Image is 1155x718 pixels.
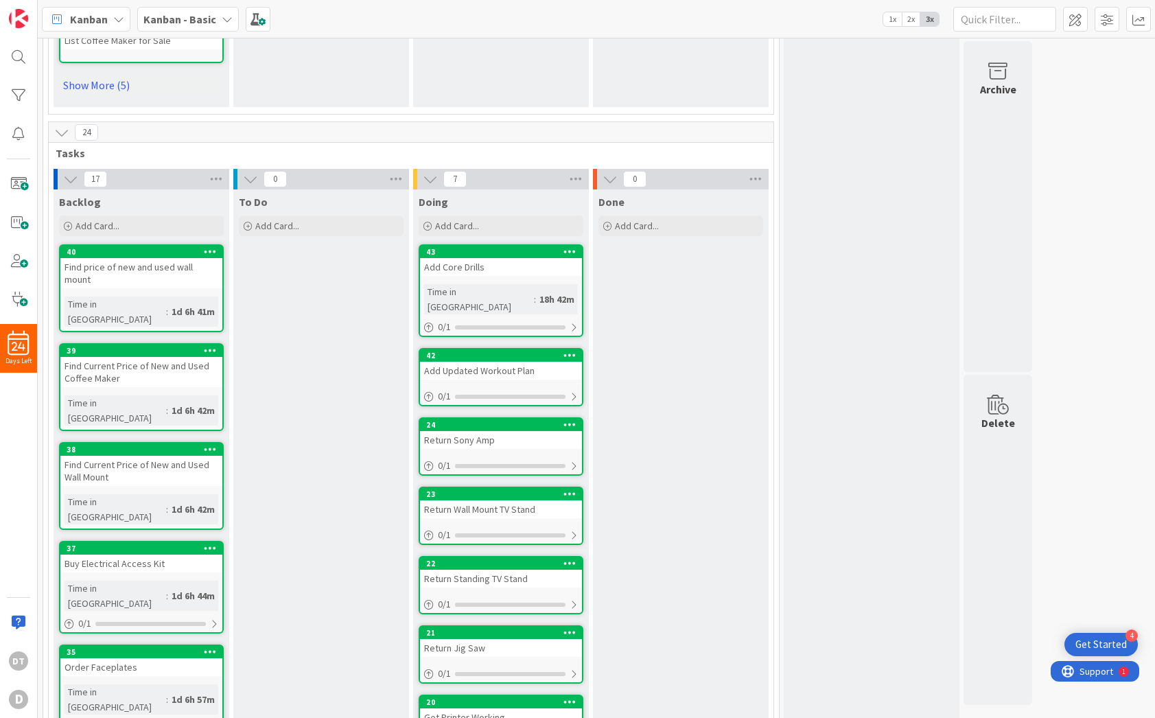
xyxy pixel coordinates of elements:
[166,403,168,418] span: :
[29,2,62,19] span: Support
[420,570,582,588] div: Return Standing TV Stand
[168,692,218,707] div: 1d 6h 57m
[426,351,582,360] div: 42
[60,658,222,676] div: Order Faceplates
[420,419,582,431] div: 24
[419,625,583,684] a: 21Return Jig Saw0/1
[67,346,222,356] div: 39
[920,12,939,26] span: 3x
[75,124,98,141] span: 24
[435,220,479,232] span: Add Card...
[420,557,582,570] div: 22
[65,494,166,524] div: Time in [GEOGRAPHIC_DATA]
[60,443,222,486] div: 38Find Current Price of New and Used Wall Mount
[166,692,168,707] span: :
[420,419,582,449] div: 24Return Sony Amp
[168,502,218,517] div: 1d 6h 42m
[420,557,582,588] div: 22Return Standing TV Stand
[438,528,451,542] span: 0 / 1
[65,684,166,715] div: Time in [GEOGRAPHIC_DATA]
[239,195,268,209] span: To Do
[438,459,451,473] span: 0 / 1
[980,81,1016,97] div: Archive
[75,220,119,232] span: Add Card...
[59,74,224,96] a: Show More (5)
[1075,638,1127,651] div: Get Started
[59,343,224,431] a: 39Find Current Price of New and Used Coffee MakerTime in [GEOGRAPHIC_DATA]:1d 6h 42m
[60,246,222,288] div: 40Find price of new and used wall mount
[426,697,582,707] div: 20
[67,647,222,657] div: 35
[65,395,166,426] div: Time in [GEOGRAPHIC_DATA]
[419,348,583,406] a: 42Add Updated Workout Plan0/1
[60,357,222,387] div: Find Current Price of New and Used Coffee Maker
[420,246,582,276] div: 43Add Core Drills
[67,544,222,553] div: 37
[598,195,625,209] span: Done
[420,388,582,405] div: 0/1
[420,488,582,518] div: 23Return Wall Mount TV Stand
[536,292,578,307] div: 18h 42m
[420,665,582,682] div: 0/1
[420,258,582,276] div: Add Core Drills
[420,246,582,258] div: 43
[9,690,28,709] div: D
[60,615,222,632] div: 0/1
[60,555,222,572] div: Buy Electrical Access Kit
[420,457,582,474] div: 0/1
[443,171,467,187] span: 7
[65,297,166,327] div: Time in [GEOGRAPHIC_DATA]
[71,5,75,16] div: 1
[438,320,451,334] span: 0 / 1
[419,417,583,476] a: 24Return Sony Amp0/1
[60,542,222,572] div: 37Buy Electrical Access Kit
[426,628,582,638] div: 21
[420,526,582,544] div: 0/1
[420,349,582,380] div: 42Add Updated Workout Plan
[424,284,534,314] div: Time in [GEOGRAPHIC_DATA]
[9,651,28,671] div: DT
[615,220,659,232] span: Add Card...
[78,616,91,631] span: 0 / 1
[420,627,582,639] div: 21
[166,588,168,603] span: :
[59,195,101,209] span: Backlog
[420,319,582,336] div: 0/1
[438,389,451,404] span: 0 / 1
[60,646,222,676] div: 35Order Faceplates
[426,559,582,568] div: 22
[419,487,583,545] a: 23Return Wall Mount TV Stand0/1
[420,627,582,657] div: 21Return Jig Saw
[168,403,218,418] div: 1d 6h 42m
[419,195,448,209] span: Doing
[60,646,222,658] div: 35
[419,244,583,337] a: 43Add Core DrillsTime in [GEOGRAPHIC_DATA]:18h 42m0/1
[67,445,222,454] div: 38
[902,12,920,26] span: 2x
[143,12,216,26] b: Kanban - Basic
[60,345,222,387] div: 39Find Current Price of New and Used Coffee Maker
[1064,633,1138,656] div: Open Get Started checklist, remaining modules: 4
[438,667,451,681] span: 0 / 1
[60,258,222,288] div: Find price of new and used wall mount
[438,597,451,612] span: 0 / 1
[84,171,107,187] span: 17
[953,7,1056,32] input: Quick Filter...
[166,502,168,517] span: :
[426,247,582,257] div: 43
[12,342,25,351] span: 24
[255,220,299,232] span: Add Card...
[420,696,582,708] div: 20
[419,556,583,614] a: 22Return Standing TV Stand0/1
[59,442,224,530] a: 38Find Current Price of New and Used Wall MountTime in [GEOGRAPHIC_DATA]:1d 6h 42m
[60,542,222,555] div: 37
[60,246,222,258] div: 40
[420,596,582,613] div: 0/1
[883,12,902,26] span: 1x
[60,443,222,456] div: 38
[168,304,218,319] div: 1d 6h 41m
[59,244,224,332] a: 40Find price of new and used wall mountTime in [GEOGRAPHIC_DATA]:1d 6h 41m
[67,247,222,257] div: 40
[168,588,218,603] div: 1d 6h 44m
[420,488,582,500] div: 23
